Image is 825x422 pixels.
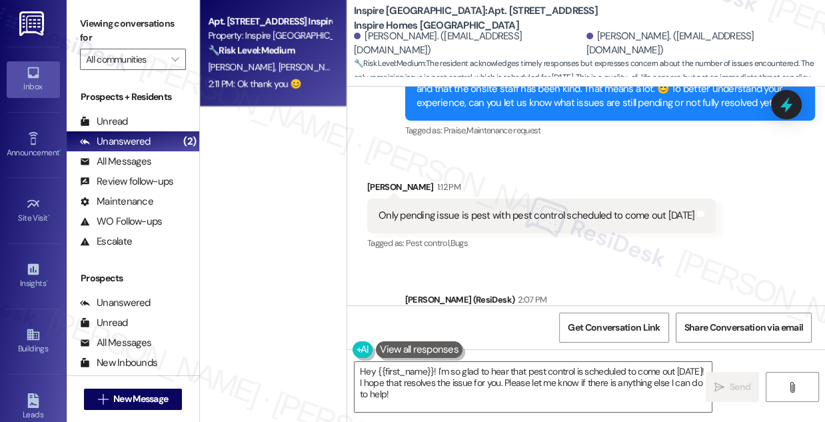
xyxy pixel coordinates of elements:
i:  [787,382,797,393]
div: WO Follow-ups [80,215,162,229]
input: All communities [86,49,165,70]
div: Maintenance [80,195,153,209]
span: • [46,277,48,286]
div: Tagged as: [367,233,716,253]
span: : The resident acknowledges timely responses but expresses concern about the number of issues enc... [354,57,825,99]
i:  [98,394,108,405]
div: 2:07 PM [514,293,546,307]
span: Bugs [450,237,467,249]
div: Thanks for sharing your feedback! I’m glad we’ve been able to address your issues quickly and tha... [416,68,794,111]
div: [PERSON_NAME]. ([EMAIL_ADDRESS][DOMAIN_NAME]) [586,29,816,58]
span: • [59,146,61,155]
div: Only pending issue is pest with pest control scheduled to come out [DATE] [379,209,694,223]
button: Share Conversation via email [676,313,812,343]
span: • [48,211,50,221]
b: Inspire [GEOGRAPHIC_DATA]: Apt. [STREET_ADDRESS] Inspire Homes [GEOGRAPHIC_DATA] [354,4,620,33]
label: Viewing conversations for [80,13,186,49]
button: Get Conversation Link [559,313,668,343]
div: Unanswered [80,296,151,310]
div: Unanswered [80,135,151,149]
span: [PERSON_NAME] [279,61,345,73]
div: [PERSON_NAME] (ResiDesk) [405,293,815,311]
textarea: Hey {{first_name}}! I'm so glad to hear that pest control is scheduled to come out [DATE]! I hope... [355,362,712,412]
span: Share Conversation via email [684,321,803,335]
span: Maintenance request [466,125,541,136]
div: Prospects [67,271,199,285]
div: Unread [80,316,128,330]
a: Buildings [7,323,60,359]
a: Inbox [7,61,60,97]
button: Send [706,372,759,402]
div: 2:11 PM: Ok thank you 😊 [208,78,301,90]
a: Site Visit • [7,193,60,229]
span: Send [730,380,750,394]
div: Prospects + Residents [67,90,199,104]
button: New Message [84,389,183,410]
a: Insights • [7,258,60,294]
span: Get Conversation Link [568,321,660,335]
span: New Message [113,392,168,406]
div: Tagged as: [405,121,815,140]
span: Pest control , [406,237,450,249]
i:  [714,382,724,393]
div: (2) [180,131,199,152]
strong: 🔧 Risk Level: Medium [208,44,295,56]
div: Unread [80,115,128,129]
div: Escalate [80,235,132,249]
span: Praise , [444,125,466,136]
div: All Messages [80,336,151,350]
div: Review follow-ups [80,175,173,189]
div: 1:12 PM [434,180,460,194]
div: Property: Inspire [GEOGRAPHIC_DATA] [208,29,331,43]
img: ResiDesk Logo [19,11,47,36]
div: All Messages [80,155,151,169]
i:  [171,54,179,65]
div: [PERSON_NAME] [367,180,716,199]
div: Apt. [STREET_ADDRESS] Inspire Homes [GEOGRAPHIC_DATA] [208,15,331,29]
span: [PERSON_NAME] [208,61,279,73]
div: New Inbounds [80,356,157,370]
div: [PERSON_NAME]. ([EMAIL_ADDRESS][DOMAIN_NAME]) [354,29,583,58]
strong: 🔧 Risk Level: Medium [354,58,424,69]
